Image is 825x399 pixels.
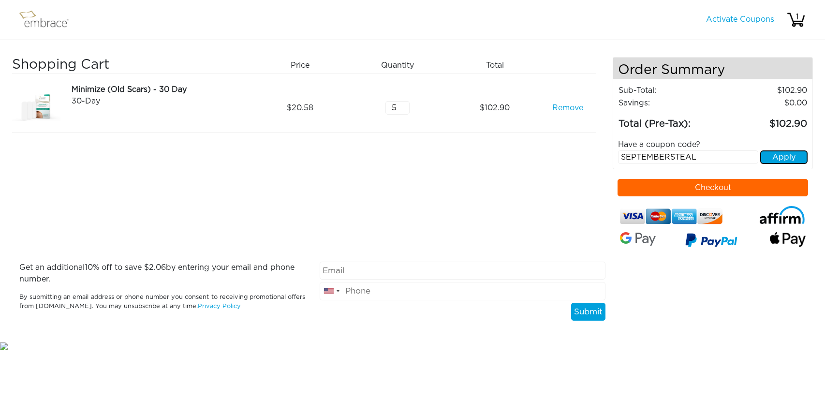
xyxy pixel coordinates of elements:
div: United States: +1 [320,282,342,300]
span: 10 [85,264,93,271]
button: Submit [571,303,605,321]
p: Get an additional % off to save $ by entering your email and phone number. [19,262,305,285]
td: 0.00 [722,97,808,109]
img: credit-cards.png [620,206,722,227]
div: 1 [788,11,807,23]
h3: Shopping Cart [12,57,248,74]
button: Checkout [618,179,808,196]
td: Total (Pre-Tax): [618,109,722,132]
img: Google-Pay-Logo.svg [620,232,656,246]
img: affirm-logo.svg [759,206,806,224]
div: 30-Day [72,95,248,107]
a: 1 [786,15,806,23]
a: Privacy Policy [198,303,241,310]
a: Remove [552,102,583,114]
span: Quantity [381,59,414,71]
div: Total [450,57,547,74]
img: paypal-v3.png [685,230,737,251]
button: Apply [760,150,808,164]
img: dfa70dfa-8e49-11e7-8b1f-02e45ca4b85b.jpeg [12,84,60,132]
span: 102.90 [480,102,510,114]
span: 20.58 [287,102,313,114]
td: Savings : [618,97,722,109]
img: cart [786,10,806,30]
span: 2.06 [149,264,166,271]
div: Price [255,57,353,74]
input: Phone [320,282,605,300]
div: Minimize (Old Scars) - 30 Day [72,84,248,95]
td: 102.90 [722,109,808,132]
div: Have a coupon code? [611,139,815,150]
p: By submitting an email address or phone number you consent to receiving promotional offers from [... [19,293,305,311]
h4: Order Summary [613,58,812,79]
img: fullApplePay.png [770,232,806,247]
td: Sub-Total: [618,84,722,97]
img: logo.png [17,8,80,32]
td: 102.90 [722,84,808,97]
input: Email [320,262,605,280]
a: Activate Coupons [706,15,774,23]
